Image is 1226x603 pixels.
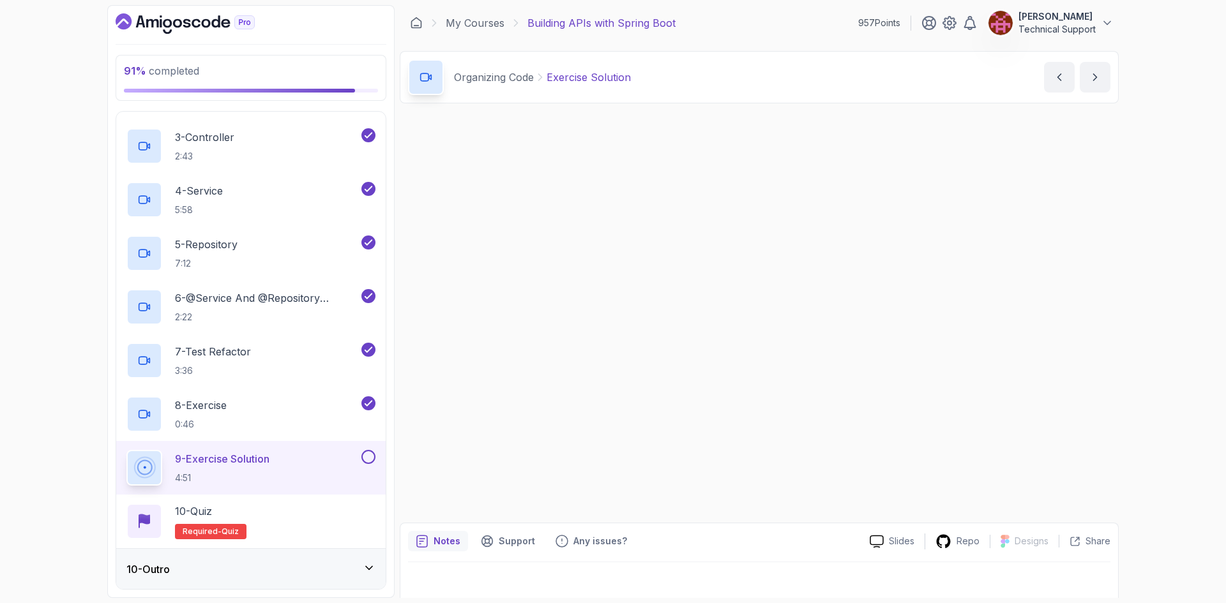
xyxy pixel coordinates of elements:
button: Share [1059,535,1110,547]
button: user profile image[PERSON_NAME]Technical Support [988,10,1114,36]
p: 7 - Test Refactor [175,344,251,359]
p: Notes [434,535,460,547]
p: 9 - Exercise Solution [175,451,269,466]
p: 3 - Controller [175,130,234,145]
span: 91 % [124,64,146,77]
span: Required- [183,526,222,537]
button: 8-Exercise0:46 [126,396,375,432]
p: [PERSON_NAME] [1018,10,1096,23]
button: 5-Repository7:12 [126,235,375,271]
p: 5:58 [175,204,223,216]
span: quiz [222,526,239,537]
a: Dashboard [116,13,284,34]
p: Support [499,535,535,547]
p: 0:46 [175,418,227,431]
p: 7:12 [175,257,238,270]
p: Exercise Solution [547,70,631,85]
p: 10 - Quiz [175,503,212,519]
p: Any issues? [573,535,627,547]
p: Slides [889,535,914,547]
p: Organizing Code [454,70,534,85]
p: Repo [957,535,980,547]
p: 957 Points [858,17,900,29]
button: 9-Exercise Solution4:51 [126,450,375,486]
a: Slides [859,535,925,548]
button: 3-Controller2:43 [126,128,375,164]
p: 3:36 [175,364,251,377]
p: Building APIs with Spring Boot [527,15,676,31]
p: 6 - @Service And @Repository Annotations [175,290,359,306]
p: 4:51 [175,472,269,484]
img: user profile image [988,11,1013,35]
button: 6-@Service And @Repository Annotations2:22 [126,289,375,325]
button: Support button [473,531,543,551]
h3: 10 - Outro [126,562,170,577]
p: 5 - Repository [175,237,238,252]
p: Share [1086,535,1110,547]
a: Dashboard [410,17,423,29]
p: 8 - Exercise [175,398,227,413]
button: Feedback button [548,531,635,551]
button: 7-Test Refactor3:36 [126,343,375,378]
p: 2:43 [175,150,234,163]
button: 10-QuizRequired-quiz [126,503,375,539]
span: completed [124,64,199,77]
a: My Courses [446,15,504,31]
p: Designs [1015,535,1048,547]
a: Repo [925,533,990,549]
p: 4 - Service [175,183,223,198]
p: 2:22 [175,311,359,324]
button: previous content [1044,62,1075,93]
button: 4-Service5:58 [126,182,375,218]
button: 10-Outro [116,549,386,590]
button: next content [1080,62,1110,93]
button: notes button [408,531,468,551]
p: Technical Support [1018,23,1096,36]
